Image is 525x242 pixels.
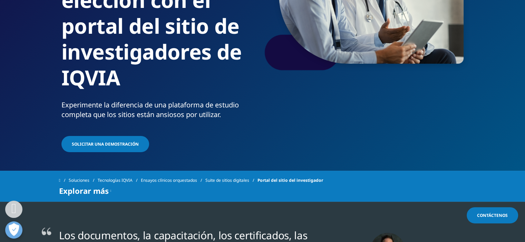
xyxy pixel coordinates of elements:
[42,228,53,236] img: quotes.png
[59,186,109,196] font: Explorar más
[141,174,205,187] a: Ensayos clínicos orquestados
[72,141,139,147] font: Solicitar una demostración
[5,221,22,239] button: Abrir preferencias
[257,177,323,183] font: Portal del sitio del investigador
[61,100,239,119] font: Experimente la diferencia de una plataforma de estudio completa que los sitios están ansiosos por...
[467,207,518,223] a: Contáctenos
[61,136,149,152] a: Solicitar una demostración
[69,174,98,187] a: Soluciones
[98,174,141,187] a: Tecnologías IQVIA
[477,212,508,218] font: Contáctenos
[205,174,257,187] a: Suite de sitios digitales
[98,177,133,183] font: Tecnologías IQVIA
[69,177,89,183] font: Soluciones
[205,177,249,183] font: Suite de sitios digitales
[141,177,197,183] font: Ensayos clínicos orquestados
